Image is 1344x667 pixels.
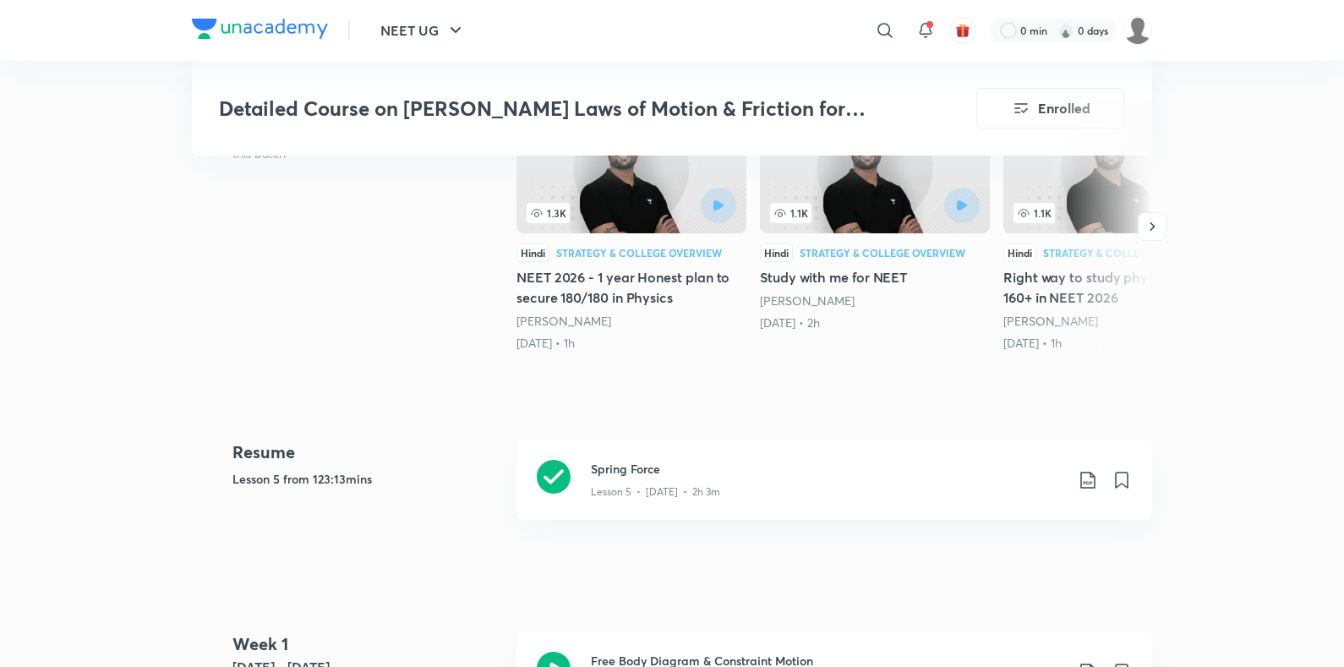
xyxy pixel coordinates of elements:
[955,23,970,38] img: avatar
[516,335,746,352] div: 23rd Mar • 1h
[1003,313,1098,329] a: [PERSON_NAME]
[516,243,549,262] div: Hindi
[800,248,965,258] div: Strategy & College Overview
[949,17,976,44] button: avatar
[516,440,1152,540] a: Spring ForceLesson 5 • [DATE] • 2h 3m
[760,292,855,309] a: [PERSON_NAME]
[232,631,503,657] h4: Week 1
[1003,335,1233,352] div: 23rd May • 1h
[591,484,720,500] p: Lesson 5 • [DATE] • 2h 3m
[192,19,328,43] a: Company Logo
[976,88,1125,128] button: Enrolled
[219,96,881,121] h3: Detailed Course on [PERSON_NAME] Laws of Motion & Friction for NEET UG
[1003,101,1233,352] a: 1.1KHindiStrategy & College OverviewRight way to study physics & score 160+ in NEET 2026[PERSON_N...
[1123,16,1152,45] img: ANSHITA AGRAWAL
[760,243,793,262] div: Hindi
[192,19,328,39] img: Company Logo
[1013,203,1055,223] span: 1.1K
[516,313,611,329] a: [PERSON_NAME]
[1043,248,1209,258] div: Strategy & College Overview
[516,101,746,352] a: 1.3KHindiStrategy & College OverviewNEET 2026 - 1 year Honest plan to secure 180/180 in Physics[P...
[232,440,503,465] h4: Resume
[760,101,990,331] a: 1.1KHindiStrategy & College OverviewStudy with me for NEET[PERSON_NAME][DATE] • 2h
[760,101,990,331] a: Study with me for NEET
[760,267,990,287] h5: Study with me for NEET
[760,314,990,331] div: 26th Mar • 2h
[516,101,746,352] a: NEET 2026 - 1 year Honest plan to secure 180/180 in Physics
[232,470,503,488] h5: Lesson 5 from 123:13mins
[760,292,990,309] div: Prateek Jain
[527,203,570,223] span: 1.3K
[556,248,722,258] div: Strategy & College Overview
[516,313,746,330] div: Prateek Jain
[770,203,811,223] span: 1.1K
[1003,243,1036,262] div: Hindi
[1003,313,1233,330] div: Prateek Jain
[1057,22,1074,39] img: streak
[1003,267,1233,308] h5: Right way to study physics & score 160+ in NEET 2026
[370,14,476,47] button: NEET UG
[591,460,1064,478] h3: Spring Force
[1003,101,1233,352] a: Right way to study physics & score 160+ in NEET 2026
[516,267,746,308] h5: NEET 2026 - 1 year Honest plan to secure 180/180 in Physics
